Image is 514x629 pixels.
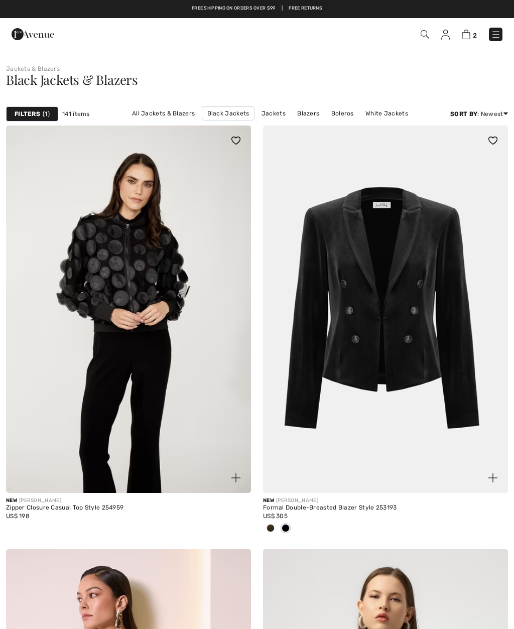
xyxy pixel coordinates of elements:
[192,5,276,12] a: Free shipping on orders over $99
[326,107,359,120] a: Boleros
[231,137,240,145] img: heart_black_full.svg
[278,521,293,537] div: Black
[421,30,429,39] img: Search
[256,107,291,120] a: Jackets
[462,30,470,39] img: Shopping Bag
[263,497,274,504] span: New
[6,65,60,72] a: Jackets & Blazers
[6,505,251,512] div: Zipper Closure Casual Top Style 254959
[202,106,255,120] a: Black Jackets
[462,28,477,40] a: 2
[488,473,497,482] img: plus_v2.svg
[6,513,30,520] span: US$ 198
[488,137,497,145] img: heart_black_full.svg
[6,497,17,504] span: New
[289,5,322,12] a: Free Returns
[450,110,477,117] strong: Sort By
[259,120,319,134] a: [PERSON_NAME]
[12,29,54,38] a: 1ère Avenue
[12,24,54,44] img: 1ère Avenue
[127,107,200,120] a: All Jackets & Blazers
[263,513,288,520] span: US$ 305
[15,109,40,118] strong: Filters
[263,497,508,505] div: [PERSON_NAME]
[263,505,508,512] div: Formal Double-Breasted Blazer Style 253193
[231,473,240,482] img: plus_v2.svg
[263,125,508,493] img: Formal Double-Breasted Blazer Style 253193. Black
[320,120,369,134] a: Blue Jackets
[6,497,251,505] div: [PERSON_NAME]
[360,107,413,120] a: White Jackets
[171,120,256,134] a: [PERSON_NAME] Jackets
[282,5,283,12] span: |
[292,107,324,120] a: Blazers
[263,521,278,537] div: Khaki
[450,109,508,118] div: : Newest
[441,30,450,40] img: My Info
[6,71,138,88] span: Black Jackets & Blazers
[6,125,251,493] img: Zipper Closure Casual Top Style 254959. Black
[62,109,90,118] span: 141 items
[473,32,477,39] span: 2
[43,109,50,118] span: 1
[491,30,501,40] img: Menu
